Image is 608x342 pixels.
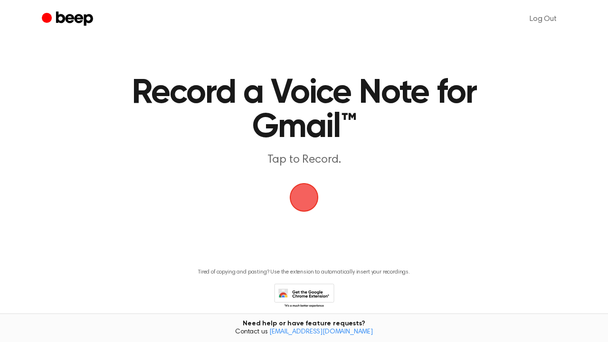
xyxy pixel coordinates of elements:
a: Beep [42,10,95,29]
p: Tap to Record. [122,152,486,168]
h1: Record a Voice Note for Gmail™ [103,76,505,145]
p: Tired of copying and pasting? Use the extension to automatically insert your recordings. [198,269,410,276]
a: Log Out [520,8,566,30]
a: [EMAIL_ADDRESS][DOMAIN_NAME] [269,329,373,335]
span: Contact us [6,328,602,337]
img: Beep Logo [290,183,318,212]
